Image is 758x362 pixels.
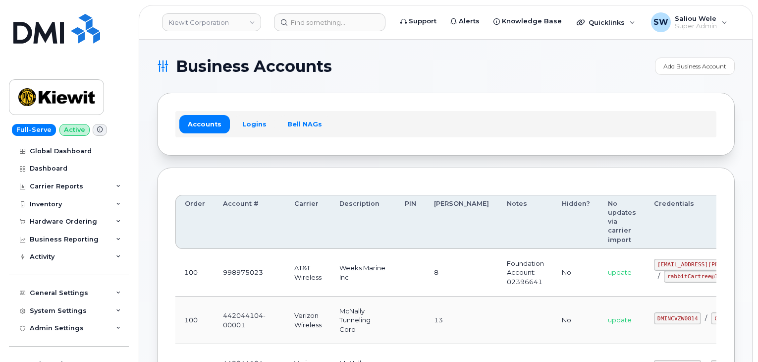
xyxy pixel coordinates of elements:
iframe: Messenger Launcher [715,319,751,355]
td: McNally Tunneling Corp [330,297,396,344]
code: DMINCVZW0814 [654,312,701,324]
th: [PERSON_NAME] [425,195,498,249]
a: Accounts [179,115,230,133]
th: Account # [214,195,285,249]
td: 100 [175,297,214,344]
td: No [553,297,599,344]
span: update [608,316,632,324]
span: / [705,314,707,322]
th: PIN [396,195,425,249]
td: Foundation Account: 02396641 [498,249,553,297]
td: 442044104-00001 [214,297,285,344]
th: Carrier [285,195,330,249]
td: Verizon Wireless [285,297,330,344]
a: Add Business Account [655,58,735,75]
a: Logins [234,115,275,133]
td: AT&T Wireless [285,249,330,297]
th: Hidden? [553,195,599,249]
span: update [608,268,632,276]
a: Bell NAGs [279,115,330,133]
th: No updates via carrier import [599,195,645,249]
td: 998975023 [214,249,285,297]
code: rabbitCartree@1 [664,271,721,283]
span: Business Accounts [176,59,332,74]
td: 100 [175,249,214,297]
td: 13 [425,297,498,344]
td: No [553,249,599,297]
td: 8 [425,249,498,297]
th: Order [175,195,214,249]
td: Weeks Marine Inc [330,249,396,297]
th: Notes [498,195,553,249]
span: / [658,272,660,280]
th: Description [330,195,396,249]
